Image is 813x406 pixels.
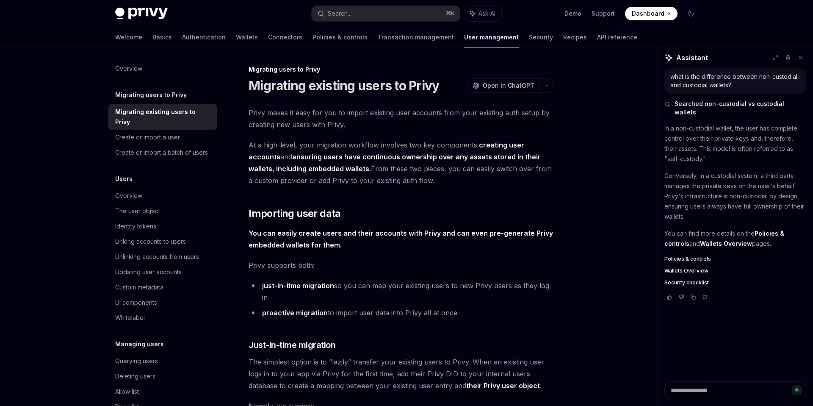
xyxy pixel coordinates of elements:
[446,10,455,17] span: ⌘ K
[108,145,217,160] a: Create or import a batch of users
[249,65,554,74] div: Migrating users to Privy
[108,130,217,145] a: Create or import a user
[108,369,217,384] a: Deleting users
[108,61,217,76] a: Overview
[664,267,806,274] a: Wallets Overview
[467,78,539,93] button: Open in ChatGPT
[664,123,806,164] p: In a non-custodial wallet, the user has complete control over their private keys and, therefore, ...
[262,309,328,317] a: proactive migration
[115,339,164,349] h5: Managing users
[676,53,708,63] span: Assistant
[664,279,709,286] span: Security checklist
[625,7,677,20] a: Dashboard
[664,230,784,247] strong: Policies & controls
[249,280,554,303] li: so you can map your existing users to new Privy users as they log in
[464,6,501,21] button: Ask AI
[592,9,615,18] a: Support
[115,107,212,127] div: Migrating existing users to Privy
[684,7,698,20] button: Toggle dark mode
[115,27,142,47] a: Welcome
[115,147,208,158] div: Create or import a batch of users
[115,64,142,74] div: Overview
[670,72,800,89] div: what is the difference between non-custodial and custodial wallets?
[108,353,217,369] a: Querying users
[115,267,182,277] div: Updating user accounts
[249,229,553,249] strong: You can easily create users and their accounts with Privy and can even pre-generate Privy embedde...
[108,295,217,310] a: UI components
[115,174,133,184] h5: Users
[108,249,217,264] a: Unlinking accounts from users
[268,27,302,47] a: Connectors
[700,240,752,247] strong: Wallets Overview
[249,107,554,131] span: Privy makes it easy for you to import existing user accounts from your existing auth setup by cre...
[632,9,664,18] span: Dashboard
[249,78,439,93] h1: Migrating existing users to Privy
[464,27,519,47] a: User management
[664,100,806,117] button: Searched non-custodial vs custodial wallets
[563,27,587,47] a: Recipes
[115,206,160,216] div: The user object
[115,252,199,262] div: Unlinking accounts from users
[108,188,217,203] a: Overview
[108,310,217,325] a: Whitelabel
[564,9,581,18] a: Demo
[249,139,554,186] span: At a high-level, your migration workflow involves two key components: and From these two pieces, ...
[115,191,142,201] div: Overview
[115,371,155,381] div: Deleting users
[182,27,226,47] a: Authentication
[249,207,341,220] span: Importing user data
[483,81,534,90] span: Open in ChatGPT
[108,219,217,234] a: Identity tokens
[664,279,806,286] a: Security checklist
[115,298,157,308] div: UI components
[664,228,806,249] p: You can find more details on the and pages.
[115,90,187,100] h5: Migrating users to Privy
[792,385,802,395] button: Send message
[108,234,217,249] a: Linking accounts to users
[378,27,454,47] a: Transaction management
[312,27,368,47] a: Policies & controls
[115,282,163,292] div: Custom metadata
[478,9,495,18] span: Ask AI
[664,256,711,262] span: Policies & controls
[664,256,806,262] a: Policies & controls
[597,27,637,47] a: API reference
[249,356,554,392] span: The simplest option is to “lazily” transfer your existing users to Privy. When an existing user l...
[529,27,553,47] a: Security
[115,356,158,366] div: Querying users
[249,307,554,319] li: to import user data into Privy all at once
[115,221,156,231] div: Identity tokens
[108,384,217,399] a: Allow list
[108,203,217,219] a: The user object
[664,171,806,222] p: Conversely, in a custodial system, a third party manages the private keys on the user's behalf. P...
[675,100,806,117] span: Searched non-custodial vs custodial wallets
[236,27,258,47] a: Wallets
[466,381,540,390] a: their Privy user object
[115,313,145,323] div: Whitelabel
[664,267,708,274] span: Wallets Overview
[108,104,217,130] a: Migrating existing users to Privy
[115,387,139,397] div: Allow list
[108,280,217,295] a: Custom metadata
[152,27,172,47] a: Basics
[249,153,541,173] strong: ensuring users have continuous ownership over any assets stored in their wallets, including embed...
[115,236,186,247] div: Linking accounts to users
[312,6,460,21] button: Search...⌘K
[115,132,180,142] div: Create or import a user
[328,8,351,19] div: Search...
[249,339,335,351] span: Just-in-time migration
[249,259,554,271] span: Privy supports both:
[108,264,217,280] a: Updating user accounts
[262,281,334,290] a: just-in-time migration
[115,8,168,19] img: dark logo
